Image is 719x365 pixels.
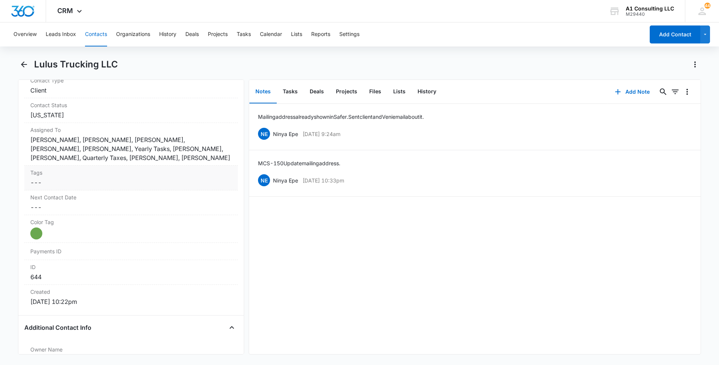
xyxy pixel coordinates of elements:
p: MCS-150 Update mailing address. [258,159,340,167]
p: Ninya Epe [273,130,298,138]
dd: [US_STATE] [30,111,232,120]
button: Leads Inbox [46,22,76,46]
p: Ninya Epe [273,177,298,184]
dt: ID [30,263,232,271]
h1: Lulus Trucking LLC [34,59,118,70]
p: [DATE] 10:33pm [303,177,344,184]
dd: [PERSON_NAME], [PERSON_NAME], [PERSON_NAME], [PERSON_NAME], [PERSON_NAME], Yearly Tasks, [PERSON_... [30,135,232,162]
button: Organizations [116,22,150,46]
div: Color Tag [24,215,238,243]
button: History [159,22,176,46]
dd: --- [30,203,232,212]
dd: --- [30,178,232,187]
button: Lists [387,80,412,103]
div: account id [626,12,674,17]
dt: Payments ID [30,247,81,255]
label: Owner Name [30,346,232,353]
button: Tasks [237,22,251,46]
button: Back [18,58,30,70]
span: NE [258,128,270,140]
div: Next Contact Date--- [24,190,238,215]
label: Tags [30,169,232,177]
label: Next Contact Date [30,193,232,201]
button: Tasks [277,80,304,103]
span: CRM [57,7,73,15]
button: Add Note [607,83,657,101]
div: ID644 [24,260,238,285]
div: Tags--- [24,166,238,190]
button: Settings [339,22,359,46]
h4: Additional Contact Info [24,323,91,332]
div: Assigned To[PERSON_NAME], [PERSON_NAME], [PERSON_NAME], [PERSON_NAME], [PERSON_NAME], Yearly Task... [24,123,238,166]
div: Created[DATE] 10:22pm [24,285,238,309]
label: Assigned To [30,126,232,134]
span: NE [258,174,270,186]
dt: Created [30,288,232,296]
button: Search... [657,86,669,98]
button: Projects [330,80,363,103]
label: Contact Type [30,76,232,84]
button: History [412,80,442,103]
dd: Client [30,86,232,95]
dd: 644 [30,272,232,281]
div: Payments ID [24,243,238,260]
button: Actions [689,58,701,70]
button: Projects [208,22,228,46]
button: Reports [311,22,330,46]
span: 44 [704,3,710,9]
button: Deals [304,80,330,103]
button: Notes [249,80,277,103]
div: Contact TypeClient [24,73,238,98]
button: Filters [669,86,681,98]
div: notifications count [704,3,710,9]
button: Contacts [85,22,107,46]
label: Color Tag [30,218,232,226]
button: Files [363,80,387,103]
div: account name [626,6,674,12]
button: Deals [185,22,199,46]
button: Close [226,322,238,334]
p: [DATE] 9:24am [303,130,340,138]
div: Contact Status[US_STATE] [24,98,238,123]
button: Overview [13,22,37,46]
label: Contact Status [30,101,232,109]
button: Lists [291,22,302,46]
p: Mailing address already shown in Safer. Sent client and Veni email about it. [258,113,424,121]
button: Overflow Menu [681,86,693,98]
button: Add Contact [650,25,700,43]
dd: [DATE] 10:22pm [30,297,232,306]
button: Calendar [260,22,282,46]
